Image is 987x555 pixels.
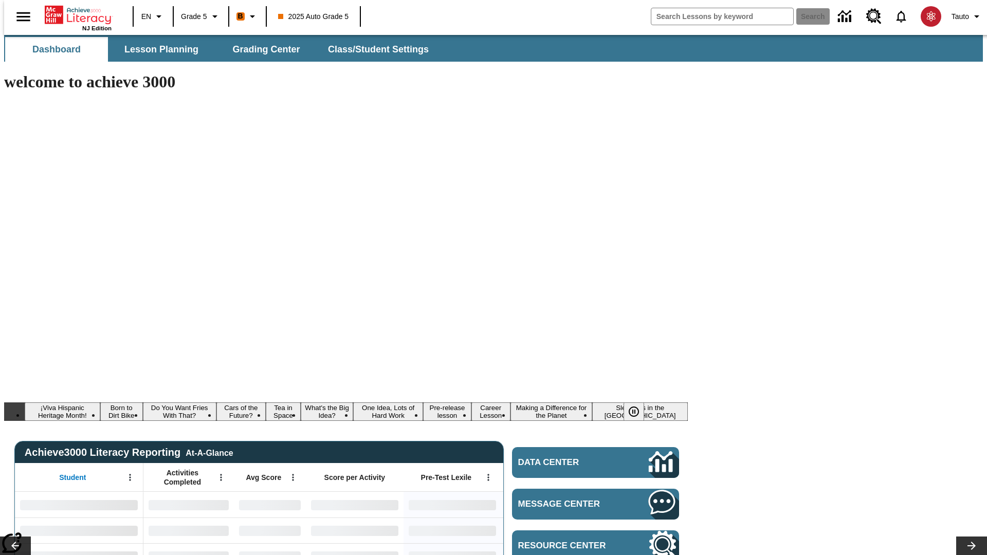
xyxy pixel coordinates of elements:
[301,402,353,421] button: Slide 6 What's the Big Idea?
[234,492,306,517] div: No Data,
[215,37,318,62] button: Grading Center
[4,72,688,91] h1: welcome to achieve 3000
[956,536,987,555] button: Lesson carousel, Next
[137,7,170,26] button: Language: EN, Select a language
[832,3,860,31] a: Data Center
[266,402,301,421] button: Slide 5 Tea in Space
[278,11,349,22] span: 2025 Auto Grade 5
[518,457,614,468] span: Data Center
[238,10,243,23] span: B
[177,7,225,26] button: Grade: Grade 5, Select a grade
[110,37,213,62] button: Lesson Planning
[143,517,234,543] div: No Data,
[149,468,216,487] span: Activities Completed
[952,11,969,22] span: Tauto
[518,541,618,551] span: Resource Center
[246,473,281,482] span: Avg Score
[481,470,496,485] button: Open Menu
[141,11,151,22] span: EN
[232,7,263,26] button: Boost Class color is orange. Change class color
[320,37,437,62] button: Class/Student Settings
[915,3,947,30] button: Select a new avatar
[186,447,233,458] div: At-A-Glance
[328,44,429,55] span: Class/Student Settings
[651,8,793,25] input: search field
[324,473,386,482] span: Score per Activity
[423,402,471,421] button: Slide 8 Pre-release lesson
[124,44,198,55] span: Lesson Planning
[4,35,983,62] div: SubNavbar
[512,489,679,520] a: Message Center
[234,517,306,543] div: No Data,
[8,2,39,32] button: Open side menu
[100,402,143,421] button: Slide 2 Born to Dirt Bike
[624,402,644,421] button: Pause
[5,37,108,62] button: Dashboard
[45,5,112,25] a: Home
[32,44,81,55] span: Dashboard
[25,402,100,421] button: Slide 1 ¡Viva Hispanic Heritage Month!
[888,3,915,30] a: Notifications
[512,447,679,478] a: Data Center
[59,473,86,482] span: Student
[232,44,300,55] span: Grading Center
[285,470,301,485] button: Open Menu
[947,7,987,26] button: Profile/Settings
[45,4,112,31] div: Home
[860,3,888,30] a: Resource Center, Will open in new tab
[471,402,510,421] button: Slide 9 Career Lesson
[181,11,207,22] span: Grade 5
[624,402,654,421] div: Pause
[518,499,618,509] span: Message Center
[421,473,472,482] span: Pre-Test Lexile
[216,402,266,421] button: Slide 4 Cars of the Future?
[143,492,234,517] div: No Data,
[143,402,216,421] button: Slide 3 Do You Want Fries With That?
[592,402,688,421] button: Slide 11 Sleepless in the Animal Kingdom
[213,470,229,485] button: Open Menu
[25,447,233,458] span: Achieve3000 Literacy Reporting
[4,37,438,62] div: SubNavbar
[82,25,112,31] span: NJ Edition
[510,402,593,421] button: Slide 10 Making a Difference for the Planet
[353,402,423,421] button: Slide 7 One Idea, Lots of Hard Work
[921,6,941,27] img: avatar image
[122,470,138,485] button: Open Menu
